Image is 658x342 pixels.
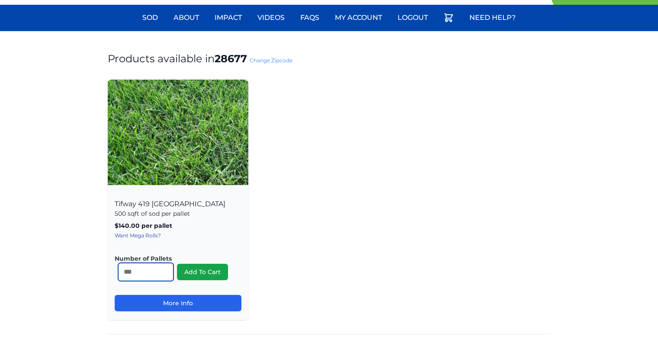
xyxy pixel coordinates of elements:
[330,7,387,28] a: My Account
[115,209,241,218] p: 500 sqft of sod per pallet
[115,232,161,239] a: Want Mega Rolls?
[250,57,292,64] a: Change Zipcode
[177,264,228,280] button: Add To Cart
[108,190,248,320] div: Tifway 419 [GEOGRAPHIC_DATA]
[108,80,248,185] img: Tifway 419 Bermuda Product Image
[295,7,324,28] a: FAQs
[215,52,247,65] strong: 28677
[115,221,241,230] p: $140.00 per pallet
[392,7,433,28] a: Logout
[115,295,241,311] a: More Info
[108,52,551,66] h1: Products available in
[137,7,163,28] a: Sod
[115,254,234,263] label: Number of Pallets
[464,7,521,28] a: Need Help?
[252,7,290,28] a: Videos
[168,7,204,28] a: About
[209,7,247,28] a: Impact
